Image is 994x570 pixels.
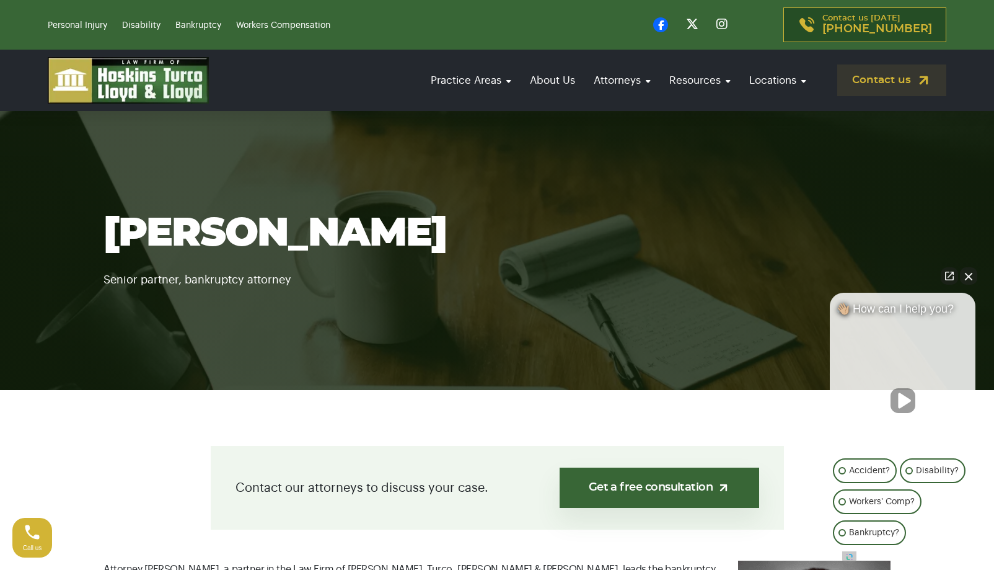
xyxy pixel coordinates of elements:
p: Disability? [916,463,959,478]
a: Contact us [DATE][PHONE_NUMBER] [783,7,946,42]
a: Bankruptcy [175,21,221,30]
a: Personal Injury [48,21,107,30]
p: Accident? [849,463,890,478]
a: Resources [663,63,737,98]
a: Contact us [837,65,946,96]
a: About Us [524,63,581,98]
div: 👋🏼 How can I help you? [830,302,975,322]
img: logo [48,57,209,104]
p: Contact us [DATE] [822,14,932,35]
a: Open direct chat [941,267,958,285]
div: Contact our attorneys to discuss your case. [211,446,784,530]
p: Workers' Comp? [849,494,915,509]
p: Senior partner, bankruptcy attorney [103,256,891,289]
a: Locations [743,63,812,98]
p: Bankruptcy? [849,525,899,540]
a: Disability [122,21,161,30]
h1: [PERSON_NAME] [103,212,891,256]
a: Workers Compensation [236,21,330,30]
a: Get a free consultation [560,468,759,508]
button: Close Intaker Chat Widget [960,267,977,285]
a: Attorneys [587,63,657,98]
a: Practice Areas [424,63,517,98]
a: Open intaker chat [842,551,856,563]
span: Call us [23,545,42,551]
img: arrow-up-right-light.svg [717,481,730,494]
span: [PHONE_NUMBER] [822,23,932,35]
button: Unmute video [891,388,915,413]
